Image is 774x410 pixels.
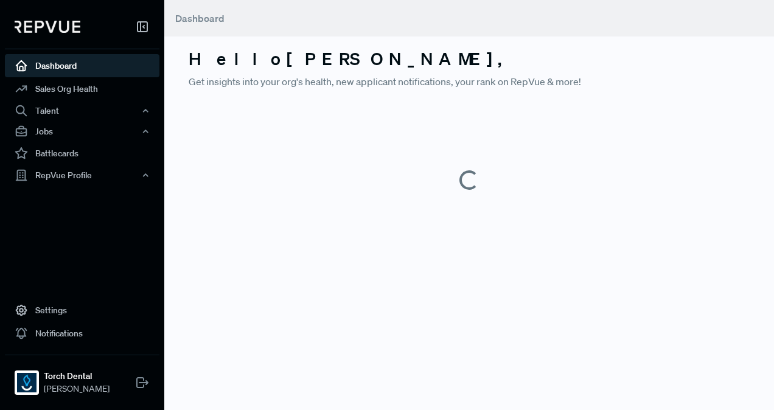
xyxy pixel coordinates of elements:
[5,100,159,121] button: Talent
[189,74,750,89] p: Get insights into your org's health, new applicant notifications, your rank on RepVue & more!
[5,165,159,186] button: RepVue Profile
[5,322,159,345] a: Notifications
[5,355,159,400] a: Torch DentalTorch Dental[PERSON_NAME]
[5,54,159,77] a: Dashboard
[5,121,159,142] button: Jobs
[44,370,110,383] strong: Torch Dental
[189,49,750,69] h3: Hello [PERSON_NAME] ,
[15,21,80,33] img: RepVue
[5,142,159,165] a: Battlecards
[17,373,37,392] img: Torch Dental
[5,299,159,322] a: Settings
[5,77,159,100] a: Sales Org Health
[44,383,110,395] span: [PERSON_NAME]
[175,12,225,24] span: Dashboard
